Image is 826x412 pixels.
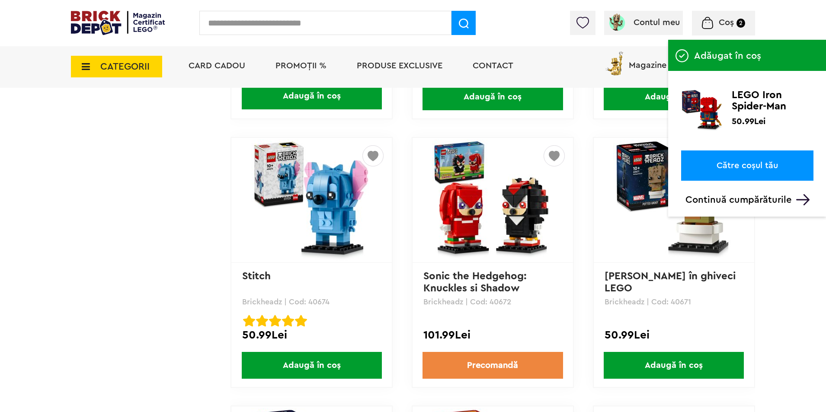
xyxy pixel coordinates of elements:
[676,49,688,62] img: addedtocart
[629,50,742,70] span: Magazine Certificate LEGO®
[256,315,268,327] img: Evaluare cu stele
[413,83,573,110] a: Adaugă în coș
[269,315,281,327] img: Evaluare cu stele
[423,271,530,294] a: Sonic the Hedgehog: Knuckles si Shadow
[681,150,813,181] a: Către coșul tău
[242,83,382,109] span: Adaugă în coș
[613,140,734,261] img: Groot în ghiveci LEGO
[608,18,680,27] a: Contul meu
[594,83,754,110] a: Adaugă în coș
[732,89,813,112] p: LEGO Iron Spider-Man
[242,352,382,379] span: Adaugă în coș
[189,61,245,70] a: Card Cadou
[423,298,562,306] p: Brickheadz | Cod: 40672
[668,81,676,89] img: addedtocart
[736,19,745,28] small: 2
[796,194,810,205] img: Arrow%20-%20Down.svg
[423,329,562,341] div: 101.99Lei
[357,61,442,70] a: Produse exclusive
[634,18,680,27] span: Contul meu
[100,62,150,71] span: CATEGORII
[594,352,754,379] a: Adaugă în coș
[242,271,271,281] a: Stitch
[685,194,813,205] p: Continuă cumpărăturile
[423,83,563,110] span: Adaugă în coș
[732,116,765,125] p: 50.99Lei
[231,352,392,379] a: Adaugă în coș
[605,298,743,306] p: Brickheadz | Cod: 40671
[605,271,739,294] a: [PERSON_NAME] în ghiveci LEGO
[242,298,381,306] p: Brickheadz | Cod: 40674
[295,315,307,327] img: Evaluare cu stele
[604,83,744,110] span: Adaugă în coș
[242,329,381,341] div: 50.99Lei
[473,61,513,70] a: Contact
[604,352,744,379] span: Adaugă în coș
[694,49,761,62] span: Adăugat în coș
[432,140,553,261] img: Sonic the Hedgehog: Knuckles si Shadow
[243,315,255,327] img: Evaluare cu stele
[251,140,372,261] img: Stitch
[231,83,392,109] a: Adaugă în coș
[423,352,563,379] a: Precomandă
[275,61,327,70] a: PROMOȚII %
[605,329,743,341] div: 50.99Lei
[282,315,294,327] img: Evaluare cu stele
[681,89,724,132] img: LEGO Iron Spider-Man
[719,18,734,27] span: Coș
